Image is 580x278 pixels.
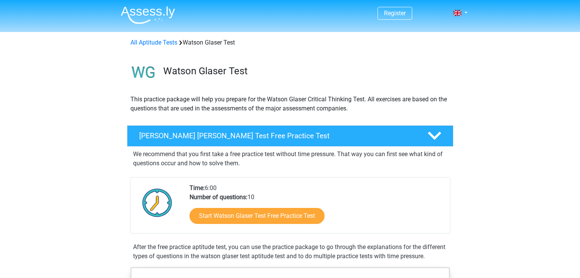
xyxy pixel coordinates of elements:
b: Number of questions: [190,193,247,201]
img: Clock [138,184,177,222]
a: All Aptitude Tests [130,39,177,46]
div: Watson Glaser Test [127,38,453,47]
p: We recommend that you first take a free practice test without time pressure. That way you can fir... [133,150,447,168]
h4: [PERSON_NAME] [PERSON_NAME] Test Free Practice Test [139,131,415,140]
img: Assessly [121,6,175,24]
p: This practice package will help you prepare for the Watson Glaser Critical Thinking Test. All exe... [130,95,450,113]
a: Register [384,10,406,17]
div: After the free practice aptitude test, you can use the practice package to go through the explana... [130,243,450,261]
div: 6:00 10 [184,184,450,233]
h3: Watson Glaser Test [163,65,447,77]
img: watson glaser test [127,56,160,89]
b: Time: [190,184,205,192]
a: [PERSON_NAME] [PERSON_NAME] Test Free Practice Test [124,125,456,147]
a: Start Watson Glaser Test Free Practice Test [190,208,325,224]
